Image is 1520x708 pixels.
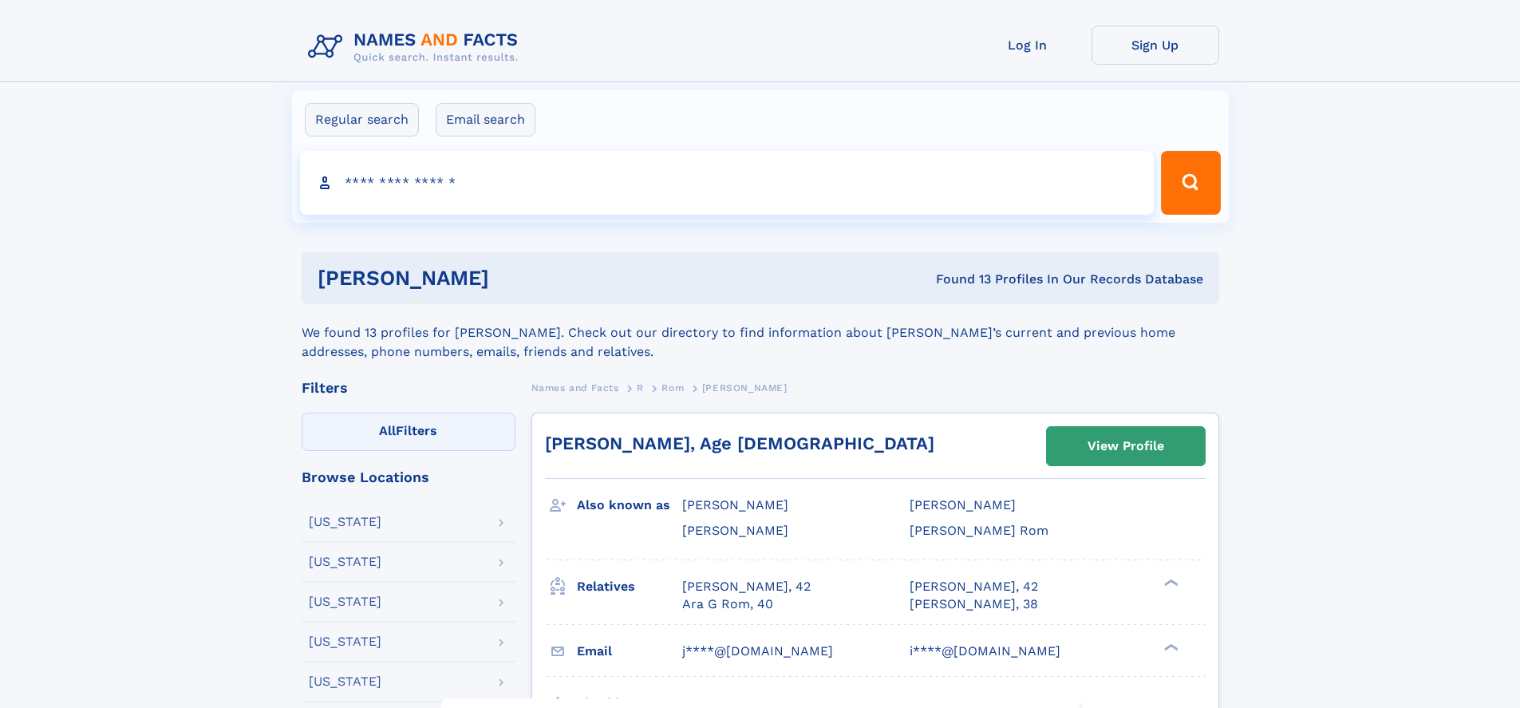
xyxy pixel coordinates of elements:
a: Rom [661,378,684,398]
h3: Relatives [577,573,682,600]
label: Email search [436,103,535,136]
button: Search Button [1161,151,1220,215]
a: View Profile [1047,427,1205,465]
a: [PERSON_NAME], Age [DEMOGRAPHIC_DATA] [545,433,934,453]
div: [US_STATE] [309,675,381,688]
label: Filters [302,413,515,451]
span: R [637,382,644,394]
span: [PERSON_NAME] [910,497,1016,512]
span: [PERSON_NAME] [682,523,788,538]
a: [PERSON_NAME], 38 [910,595,1038,613]
div: ❯ [1160,577,1179,587]
div: Browse Locations [302,470,515,485]
a: R [637,378,644,398]
span: Rom [661,382,684,394]
span: [PERSON_NAME] [702,382,788,394]
input: search input [300,151,1155,215]
span: [PERSON_NAME] [682,497,788,512]
div: We found 13 profiles for [PERSON_NAME]. Check out our directory to find information about [PERSON... [302,304,1219,362]
div: [US_STATE] [309,516,381,528]
div: ❯ [1160,642,1179,652]
div: [US_STATE] [309,595,381,608]
h1: [PERSON_NAME] [318,268,713,288]
a: Sign Up [1092,26,1219,65]
div: Filters [302,381,515,395]
h3: Email [577,638,682,665]
h3: Also known as [577,492,682,519]
a: [PERSON_NAME], 42 [682,578,811,595]
span: [PERSON_NAME] Rom [910,523,1048,538]
a: Log In [964,26,1092,65]
div: [US_STATE] [309,635,381,648]
a: [PERSON_NAME], 42 [910,578,1038,595]
a: Ara G Rom, 40 [682,595,773,613]
div: View Profile [1088,428,1164,465]
label: Regular search [305,103,419,136]
a: Names and Facts [531,378,619,398]
img: Logo Names and Facts [302,26,531,69]
div: Found 13 Profiles In Our Records Database [713,271,1203,288]
div: [US_STATE] [309,556,381,568]
span: All [379,423,396,438]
